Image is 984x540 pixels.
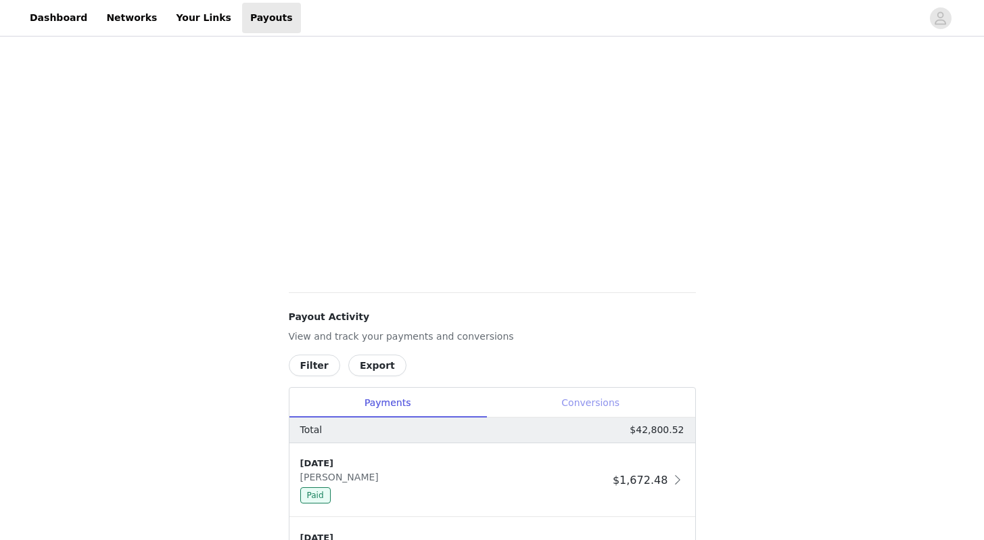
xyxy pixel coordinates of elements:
[486,388,695,418] div: Conversions
[242,3,301,33] a: Payouts
[613,474,667,487] span: $1,672.48
[289,310,696,324] h4: Payout Activity
[300,472,384,482] span: [PERSON_NAME]
[300,457,607,470] div: [DATE]
[289,443,695,518] div: clickable-list-item
[98,3,165,33] a: Networks
[289,388,486,418] div: Payments
[630,423,684,437] p: $42,800.52
[289,355,340,376] button: Filter
[22,3,95,33] a: Dashboard
[168,3,239,33] a: Your Links
[934,7,947,29] div: avatar
[348,355,406,376] button: Export
[300,487,331,503] span: Paid
[289,330,696,344] p: View and track your payments and conversions
[300,423,323,437] p: Total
